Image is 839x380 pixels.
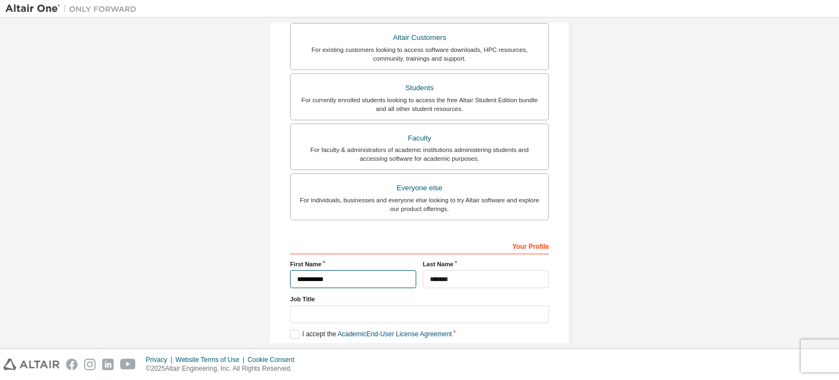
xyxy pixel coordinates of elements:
[102,359,114,370] img: linkedin.svg
[290,330,452,339] label: I accept the
[297,180,542,196] div: Everyone else
[120,359,136,370] img: youtube.svg
[175,355,247,364] div: Website Terms of Use
[338,330,452,338] a: Academic End-User License Agreement
[66,359,78,370] img: facebook.svg
[290,260,416,268] label: First Name
[297,96,542,113] div: For currently enrolled students looking to access the free Altair Student Edition bundle and all ...
[3,359,60,370] img: altair_logo.svg
[297,131,542,146] div: Faculty
[84,359,96,370] img: instagram.svg
[290,237,549,254] div: Your Profile
[5,3,142,14] img: Altair One
[297,80,542,96] div: Students
[297,196,542,213] div: For individuals, businesses and everyone else looking to try Altair software and explore our prod...
[247,355,300,364] div: Cookie Consent
[297,145,542,163] div: For faculty & administrators of academic institutions administering students and accessing softwa...
[297,45,542,63] div: For existing customers looking to access software downloads, HPC resources, community, trainings ...
[146,355,175,364] div: Privacy
[423,260,549,268] label: Last Name
[290,295,549,303] label: Job Title
[297,30,542,45] div: Altair Customers
[146,364,301,373] p: © 2025 Altair Engineering, Inc. All Rights Reserved.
